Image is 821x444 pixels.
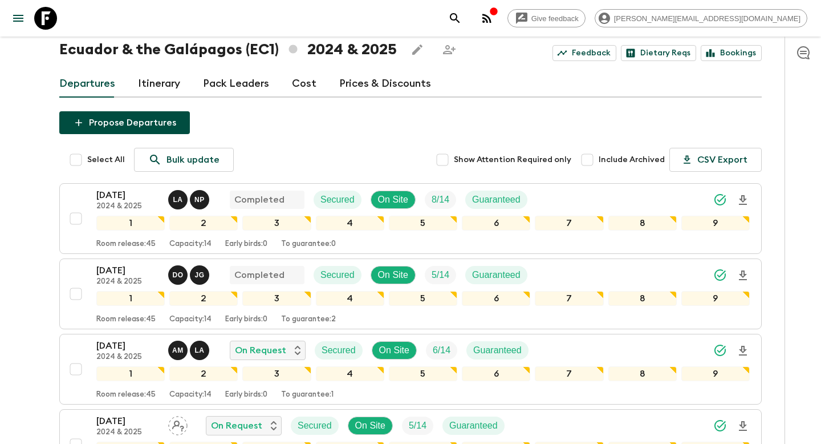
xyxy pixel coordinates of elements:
[314,266,361,284] div: Secured
[425,191,456,209] div: Trip Fill
[462,366,530,381] div: 6
[713,268,727,282] svg: Synced Successfully
[169,216,238,231] div: 2
[507,9,586,27] a: Give feedback
[736,344,750,358] svg: Download Onboarding
[172,346,184,355] p: A M
[462,291,530,306] div: 6
[406,38,429,61] button: Edit this itinerary
[432,268,449,282] p: 5 / 14
[194,346,204,355] p: L A
[535,366,603,381] div: 7
[389,366,457,381] div: 5
[168,341,212,360] button: AMLA
[281,240,336,249] p: To guarantee: 0
[608,291,677,306] div: 8
[96,366,165,381] div: 1
[315,341,363,360] div: Secured
[96,428,159,437] p: 2024 & 2025
[379,344,409,357] p: On Site
[372,341,417,360] div: On Site
[444,7,466,30] button: search adventures
[426,341,457,360] div: Trip Fill
[59,38,397,61] h1: Ecuador & the Galápagos (EC1) 2024 & 2025
[59,183,762,254] button: [DATE]2024 & 2025Luis Altamirano - Galapagos, Natalia Pesantes - MainlandCompletedSecuredOn SiteT...
[59,334,762,405] button: [DATE]2024 & 2025Alex Manzaba - Mainland, Luis Altamirano - GalapagosOn RequestSecuredOn SiteTrip...
[96,390,156,399] p: Room release: 45
[454,154,571,166] span: Show Attention Required only
[599,154,665,166] span: Include Archived
[389,291,457,306] div: 5
[608,14,807,23] span: [PERSON_NAME][EMAIL_ADDRESS][DOMAIN_NAME]
[355,419,385,433] p: On Site
[535,291,603,306] div: 7
[96,188,159,202] p: [DATE]
[166,153,220,167] p: Bulk update
[168,269,212,278] span: David Ortiz, John Garate
[525,14,585,23] span: Give feedback
[234,193,284,207] p: Completed
[425,266,456,284] div: Trip Fill
[371,266,416,284] div: On Site
[298,419,332,433] p: Secured
[608,366,677,381] div: 8
[736,193,750,207] svg: Download Onboarding
[96,339,159,353] p: [DATE]
[378,193,408,207] p: On Site
[7,7,30,30] button: menu
[621,45,696,61] a: Dietary Reqs
[168,193,212,203] span: Luis Altamirano - Galapagos, Natalia Pesantes - Mainland
[736,419,750,433] svg: Download Onboarding
[736,269,750,282] svg: Download Onboarding
[169,366,238,381] div: 2
[432,193,449,207] p: 8 / 14
[402,417,433,435] div: Trip Fill
[535,216,603,231] div: 7
[134,148,234,172] a: Bulk update
[473,344,522,357] p: Guaranteed
[234,268,284,282] p: Completed
[449,419,498,433] p: Guaranteed
[713,419,727,433] svg: Synced Successfully
[608,216,677,231] div: 8
[96,216,165,231] div: 1
[59,259,762,329] button: [DATE]2024 & 2025David Ortiz, John GarateCompletedSecuredOn SiteTrip FillGuaranteed123456789Room ...
[203,70,269,98] a: Pack Leaders
[438,38,461,61] span: Share this itinerary
[314,191,361,209] div: Secured
[169,291,238,306] div: 2
[169,390,212,399] p: Capacity: 14
[713,344,727,357] svg: Synced Successfully
[433,344,450,357] p: 6 / 14
[472,193,521,207] p: Guaranteed
[389,216,457,231] div: 5
[96,353,159,362] p: 2024 & 2025
[235,344,286,357] p: On Request
[681,291,750,306] div: 9
[348,417,393,435] div: On Site
[552,45,616,61] a: Feedback
[713,193,727,207] svg: Synced Successfully
[96,202,159,211] p: 2024 & 2025
[96,291,165,306] div: 1
[96,264,159,277] p: [DATE]
[59,70,115,98] a: Departures
[96,240,156,249] p: Room release: 45
[281,315,336,324] p: To guarantee: 2
[242,366,311,381] div: 3
[242,291,311,306] div: 3
[320,268,355,282] p: Secured
[138,70,180,98] a: Itinerary
[681,216,750,231] div: 9
[320,193,355,207] p: Secured
[316,366,384,381] div: 4
[87,154,125,166] span: Select All
[96,315,156,324] p: Room release: 45
[96,414,159,428] p: [DATE]
[669,148,762,172] button: CSV Export
[322,344,356,357] p: Secured
[169,240,212,249] p: Capacity: 14
[225,390,267,399] p: Early birds: 0
[462,216,530,231] div: 6
[409,419,426,433] p: 5 / 14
